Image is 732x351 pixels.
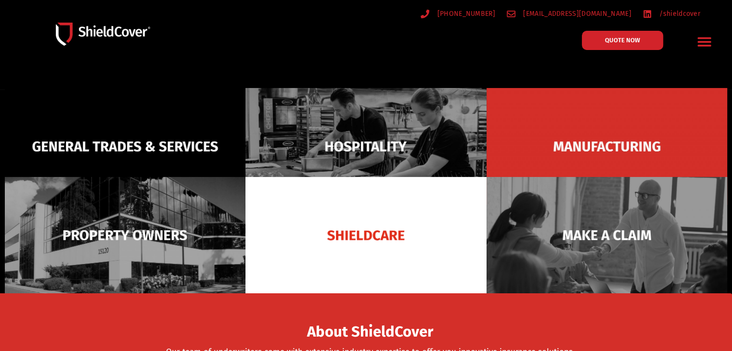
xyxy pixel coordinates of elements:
[307,329,433,338] a: About ShieldCover
[521,8,631,20] span: [EMAIL_ADDRESS][DOMAIN_NAME]
[56,23,150,46] img: Shield-Cover-Underwriting-Australia-logo-full
[507,8,631,20] a: [EMAIL_ADDRESS][DOMAIN_NAME]
[435,8,495,20] span: [PHONE_NUMBER]
[307,326,433,338] span: About ShieldCover
[543,8,732,351] iframe: LiveChat chat widget
[421,8,495,20] a: [PHONE_NUMBER]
